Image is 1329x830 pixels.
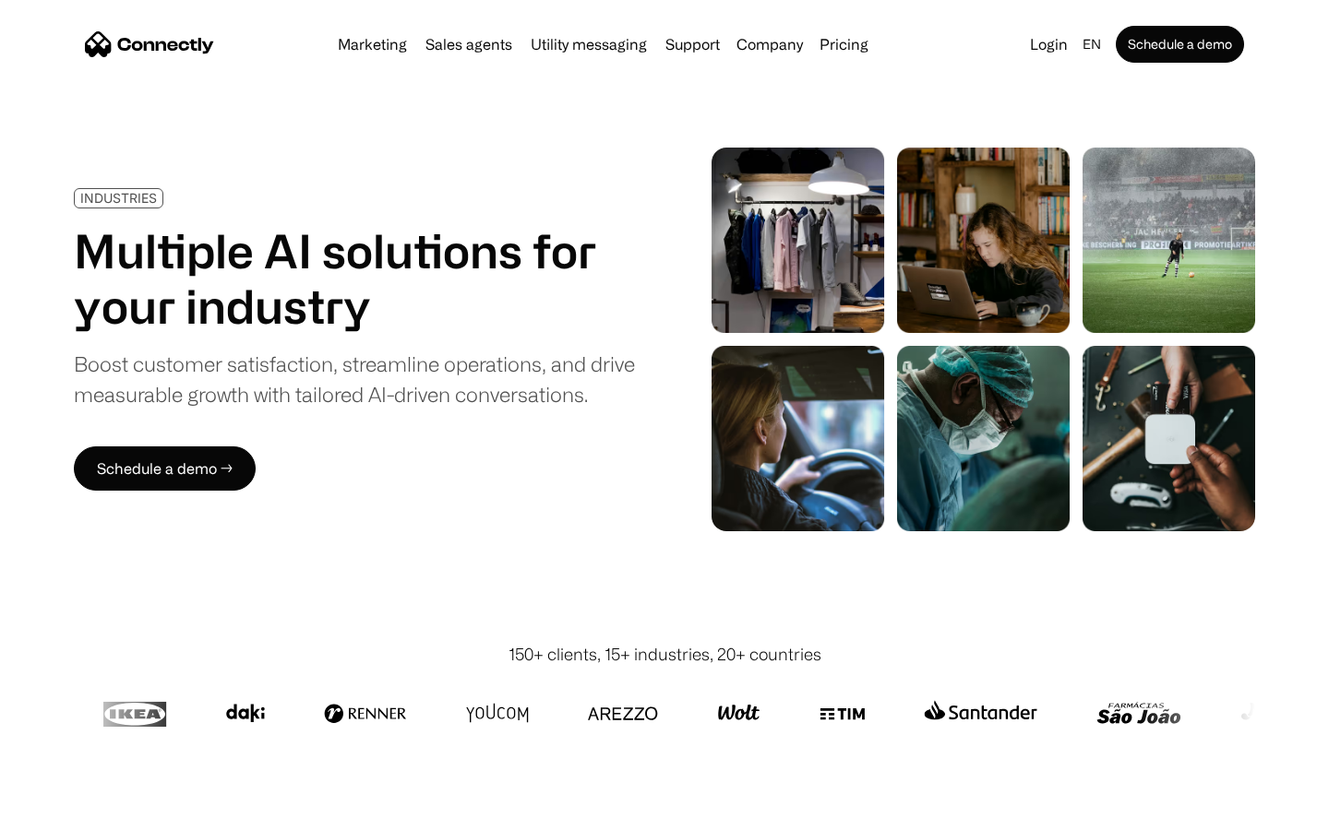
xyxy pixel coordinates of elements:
a: Schedule a demo [1116,26,1244,63]
div: Company [736,31,803,57]
a: Sales agents [418,37,520,52]
a: Pricing [812,37,876,52]
a: Utility messaging [523,37,654,52]
h1: Multiple AI solutions for your industry [74,223,635,334]
a: Schedule a demo → [74,446,256,491]
div: INDUSTRIES [80,191,157,205]
a: Support [658,37,727,52]
div: 150+ clients, 15+ industries, 20+ countries [509,642,821,667]
a: Login [1023,31,1075,57]
a: Marketing [330,37,414,52]
div: Boost customer satisfaction, streamline operations, and drive measurable growth with tailored AI-... [74,349,635,409]
div: en [1083,31,1101,57]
